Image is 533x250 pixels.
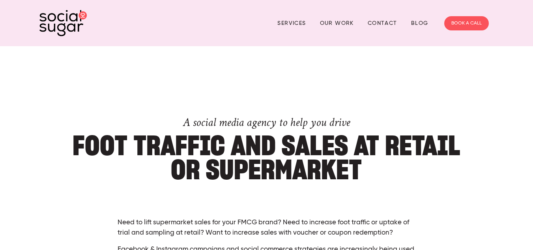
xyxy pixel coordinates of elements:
[118,218,416,238] p: Need to lift supermarket sales for your FMCG brand? Need to increase foot traffic or uptake of tr...
[183,115,350,130] span: A social media agency to help you drive
[71,104,462,182] h1: FOOT TRAFFIC AND SALES AT RETAIL OR SUPERMARKET
[320,17,354,29] a: Our Work
[277,17,306,29] a: Services
[411,17,428,29] a: Blog
[444,16,489,30] a: BOOK A CALL
[39,10,87,36] img: SocialSugar
[368,17,397,29] a: Contact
